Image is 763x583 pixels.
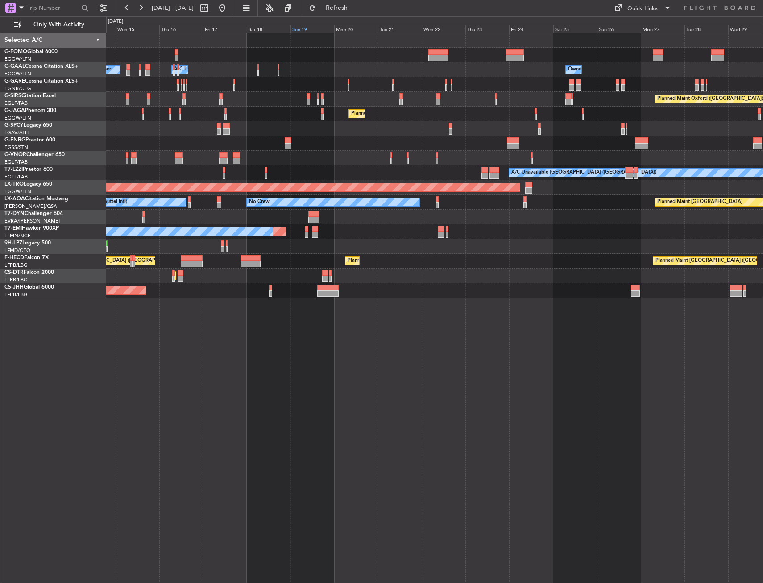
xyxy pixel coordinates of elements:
a: G-JAGAPhenom 300 [4,108,56,113]
div: Sun 26 [597,25,641,33]
a: LGAV/ATH [4,129,29,136]
a: CS-DTRFalcon 2000 [4,270,54,275]
a: EGGW/LTN [4,56,31,62]
span: T7-LZZI [4,167,23,172]
div: Planned Maint [GEOGRAPHIC_DATA] ([GEOGRAPHIC_DATA]) [351,107,492,120]
a: T7-DYNChallenger 604 [4,211,63,216]
div: Wed 22 [422,25,465,33]
div: Sun 19 [290,25,334,33]
a: G-FOMOGlobal 6000 [4,49,58,54]
a: LFMD/CEQ [4,247,30,254]
span: G-ENRG [4,137,25,143]
a: LFPB/LBG [4,291,28,298]
div: [DATE] [108,18,123,25]
span: CS-DTR [4,270,24,275]
div: Owner [96,63,111,76]
span: CS-JHH [4,285,24,290]
div: Planned Maint [GEOGRAPHIC_DATA] ([GEOGRAPHIC_DATA]) [348,254,488,268]
a: G-SPCYLegacy 650 [4,123,52,128]
span: Refresh [318,5,356,11]
div: Mon 27 [641,25,684,33]
div: Fri 24 [509,25,553,33]
a: 9H-LPZLegacy 500 [4,240,51,246]
button: Only With Activity [10,17,97,32]
a: G-GAALCessna Citation XLS+ [4,64,78,69]
div: Thu 23 [465,25,509,33]
span: G-SIRS [4,93,21,99]
span: 9H-LPZ [4,240,22,246]
a: LFMN/NCE [4,232,31,239]
span: LX-TRO [4,182,24,187]
a: EGGW/LTN [4,188,31,195]
a: [PERSON_NAME]/QSA [4,203,57,210]
a: G-VNORChallenger 650 [4,152,65,157]
span: G-GAAL [4,64,25,69]
div: Sat 18 [247,25,290,33]
div: Thu 16 [159,25,203,33]
span: Only With Activity [23,21,94,28]
div: Fri 17 [203,25,247,33]
span: T7-DYN [4,211,25,216]
a: T7-EMIHawker 900XP [4,226,59,231]
div: Owner [568,63,583,76]
a: G-GARECessna Citation XLS+ [4,79,78,84]
span: [DATE] - [DATE] [152,4,194,12]
div: Mon 20 [334,25,378,33]
a: EGLF/FAB [4,174,28,180]
a: EGSS/STN [4,144,28,151]
a: LX-AOACitation Mustang [4,196,68,202]
div: A/C Unavailable [GEOGRAPHIC_DATA] ([GEOGRAPHIC_DATA]) [511,166,656,179]
span: G-GARE [4,79,25,84]
a: LX-TROLegacy 650 [4,182,52,187]
a: G-ENRGPraetor 600 [4,137,55,143]
div: Planned Maint [GEOGRAPHIC_DATA] ([GEOGRAPHIC_DATA]) [41,254,182,268]
span: T7-EMI [4,226,22,231]
div: Wed 15 [116,25,159,33]
a: F-HECDFalcon 7X [4,255,49,260]
button: Refresh [305,1,358,15]
span: G-VNOR [4,152,26,157]
a: LFPB/LBG [4,277,28,283]
div: Sat 25 [553,25,597,33]
span: G-FOMO [4,49,27,54]
button: Quick Links [610,1,676,15]
span: F-HECD [4,255,24,260]
a: EGLF/FAB [4,100,28,107]
div: Quick Links [627,4,658,13]
div: No Crew [249,195,270,209]
div: Planned Maint [GEOGRAPHIC_DATA] [657,195,742,209]
span: G-SPCY [4,123,24,128]
a: EGGW/LTN [4,115,31,121]
div: Tue 28 [684,25,728,33]
a: EGGW/LTN [4,70,31,77]
span: LX-AOA [4,196,25,202]
div: Planned Maint Oxford ([GEOGRAPHIC_DATA]) [657,92,763,106]
div: Tue 21 [378,25,422,33]
a: T7-LZZIPraetor 600 [4,167,53,172]
span: G-JAGA [4,108,25,113]
a: LFPB/LBG [4,262,28,269]
a: EVRA/[PERSON_NAME] [4,218,60,224]
a: EGNR/CEG [4,85,31,92]
a: EGLF/FAB [4,159,28,165]
a: G-SIRSCitation Excel [4,93,56,99]
a: CS-JHHGlobal 6000 [4,285,54,290]
input: Trip Number [27,1,79,15]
